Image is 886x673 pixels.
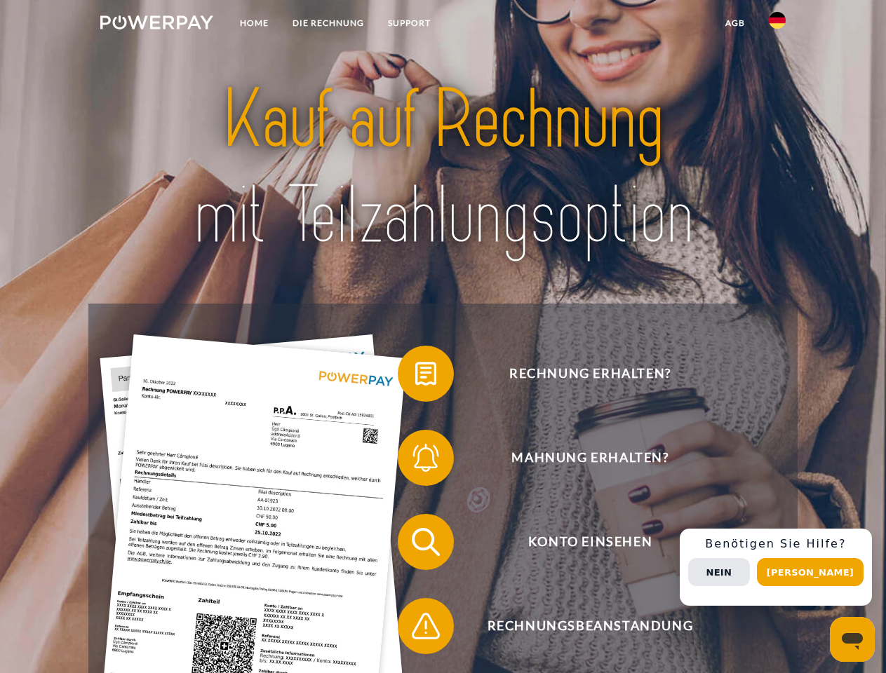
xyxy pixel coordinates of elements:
button: Mahnung erhalten? [398,430,763,486]
span: Rechnung erhalten? [418,346,762,402]
iframe: Schaltfläche zum Öffnen des Messaging-Fensters [830,617,875,662]
img: title-powerpay_de.svg [134,67,752,268]
img: qb_bill.svg [408,356,443,391]
img: de [769,12,786,29]
a: DIE RECHNUNG [281,11,376,36]
button: Rechnung erhalten? [398,346,763,402]
a: Home [228,11,281,36]
span: Rechnungsbeanstandung [418,598,762,654]
button: Nein [688,558,750,586]
button: Rechnungsbeanstandung [398,598,763,654]
a: SUPPORT [376,11,443,36]
button: Konto einsehen [398,514,763,570]
span: Konto einsehen [418,514,762,570]
span: Mahnung erhalten? [418,430,762,486]
img: qb_bell.svg [408,440,443,475]
a: agb [713,11,757,36]
img: qb_search.svg [408,524,443,559]
img: logo-powerpay-white.svg [100,15,213,29]
img: qb_warning.svg [408,609,443,644]
h3: Benötigen Sie Hilfe? [688,537,864,551]
button: [PERSON_NAME] [757,558,864,586]
div: Schnellhilfe [680,529,872,606]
